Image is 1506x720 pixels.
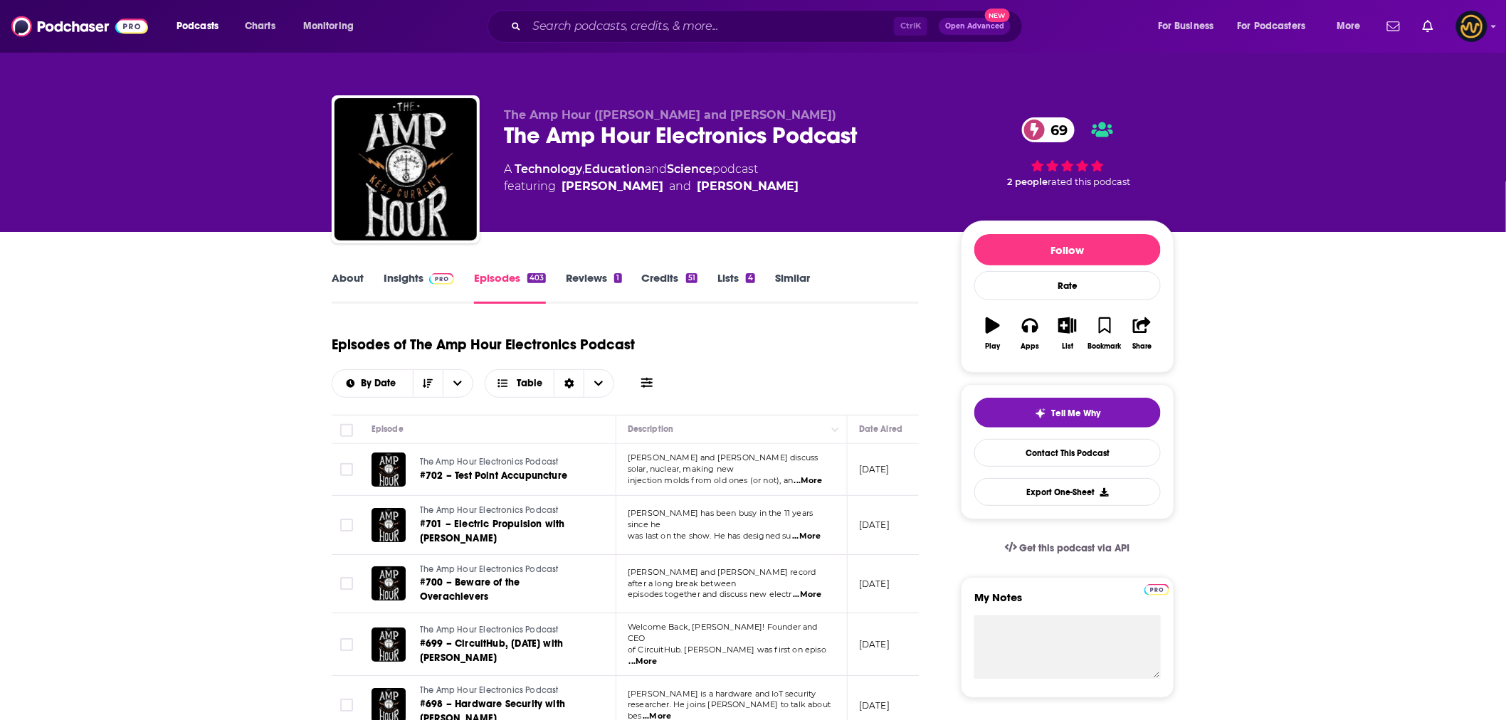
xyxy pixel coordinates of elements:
[1417,14,1439,38] a: Show notifications dropdown
[1086,308,1123,359] button: Bookmark
[894,17,927,36] span: Ctrl K
[303,16,354,36] span: Monitoring
[504,161,799,195] div: A podcast
[501,10,1036,43] div: Search podcasts, credits, & more...
[645,162,667,176] span: and
[420,517,591,546] a: #701 – Electric Propulsion with [PERSON_NAME]
[420,457,558,467] span: The Amp Hour Electronics Podcast
[642,271,697,304] a: Credits51
[527,273,546,283] div: 403
[859,463,890,475] p: [DATE]
[340,577,353,590] span: Toggle select row
[372,420,404,438] div: Episode
[1020,542,1130,554] span: Get this podcast via API
[485,369,615,398] button: Choose View
[686,273,697,283] div: 51
[628,508,813,529] span: [PERSON_NAME] has been busy in the 11 years since he
[332,271,364,304] a: About
[792,531,821,542] span: ...More
[362,378,401,388] span: By Date
[340,463,353,476] span: Toggle select row
[974,478,1161,506] button: Export One-Sheet
[1456,11,1487,42] span: Logged in as LowerStreet
[614,273,621,283] div: 1
[245,16,275,36] span: Charts
[1052,408,1101,419] span: Tell Me Why
[420,685,558,695] span: The Amp Hour Electronics Podcast
[420,518,564,544] span: #701 – Electric Propulsion with [PERSON_NAME]
[1228,15,1327,38] button: open menu
[1158,16,1214,36] span: For Business
[629,656,658,667] span: ...More
[859,699,890,711] p: [DATE]
[1381,14,1406,38] a: Show notifications dropdown
[504,108,836,122] span: The Amp Hour ([PERSON_NAME] and [PERSON_NAME])
[420,564,558,574] span: The Amp Hour Electronics Podcast
[429,273,454,285] img: Podchaser Pro
[340,699,353,711] span: Toggle select row
[1036,117,1075,142] span: 69
[986,342,1001,351] div: Play
[1337,16,1361,36] span: More
[1088,342,1122,351] div: Bookmark
[340,519,353,531] span: Toggle select row
[1148,15,1232,38] button: open menu
[859,519,890,531] p: [DATE]
[420,637,563,664] span: #699 – CircuitHub, [DATE] with [PERSON_NAME]
[474,271,546,304] a: Episodes403
[628,420,673,438] div: Description
[939,18,1011,35] button: Open AdvancedNew
[384,271,454,304] a: InsightsPodchaser Pro
[974,271,1161,300] div: Rate
[413,370,443,397] button: Sort Direction
[794,475,823,487] span: ...More
[1144,582,1169,595] a: Pro website
[177,16,218,36] span: Podcasts
[167,15,237,38] button: open menu
[628,689,816,699] span: [PERSON_NAME] is a hardware and IoT security
[332,378,413,388] button: open menu
[420,504,591,517] a: The Amp Hour Electronics Podcast
[974,234,1161,265] button: Follow
[420,563,591,576] a: The Amp Hour Electronics Podcast
[1327,15,1379,38] button: open menu
[1124,308,1161,359] button: Share
[974,439,1161,467] a: Contact This Podcast
[961,108,1174,196] div: 69 2 peoplerated this podcast
[717,271,755,304] a: Lists4
[1062,342,1073,351] div: List
[697,178,799,195] a: David L Jones
[669,178,691,195] span: and
[667,162,712,176] a: Science
[1011,308,1048,359] button: Apps
[420,624,591,637] a: The Amp Hour Electronics Podcast
[994,531,1142,566] a: Get this podcast via API
[775,271,810,304] a: Similar
[1456,11,1487,42] button: Show profile menu
[628,475,793,485] span: injection molds from old ones (or not), an
[527,15,894,38] input: Search podcasts, credits, & more...
[332,336,635,354] h1: Episodes of The Amp Hour Electronics Podcast
[420,576,520,603] span: #700 – Beware of the Overachievers
[974,398,1161,428] button: tell me why sparkleTell Me Why
[628,645,826,655] span: of CircuitHub. [PERSON_NAME] was first on episo
[562,178,663,195] a: Chris Gammell
[420,456,589,469] a: The Amp Hour Electronics Podcast
[420,470,567,482] span: #702 – Test Point Accupuncture
[11,13,148,40] img: Podchaser - Follow, Share and Rate Podcasts
[859,578,890,590] p: [DATE]
[1048,176,1130,187] span: rated this podcast
[582,162,584,176] span: ,
[859,638,890,650] p: [DATE]
[1035,408,1046,419] img: tell me why sparkle
[443,370,473,397] button: open menu
[554,370,584,397] div: Sort Direction
[628,589,792,599] span: episodes together and discuss new electr
[628,567,816,588] span: [PERSON_NAME] and [PERSON_NAME] record after a long break between
[974,591,1161,615] label: My Notes
[566,271,621,304] a: Reviews1
[628,531,791,541] span: was last on the show. He has designed su
[1144,584,1169,595] img: Podchaser Pro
